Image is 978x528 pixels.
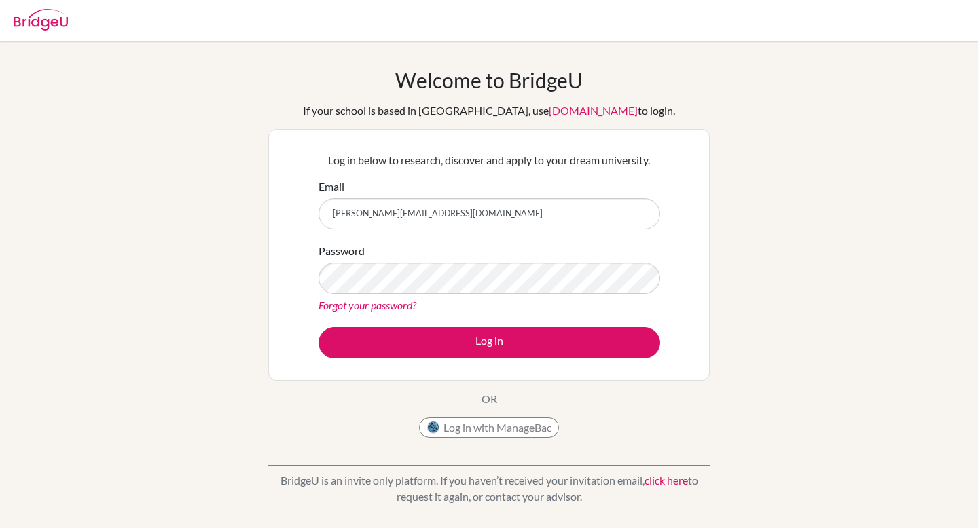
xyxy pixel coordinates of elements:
p: OR [482,391,497,407]
a: click here [645,474,688,487]
a: [DOMAIN_NAME] [549,104,638,117]
p: Log in below to research, discover and apply to your dream university. [319,152,660,168]
p: BridgeU is an invite only platform. If you haven’t received your invitation email, to request it ... [268,472,710,505]
div: If your school is based in [GEOGRAPHIC_DATA], use to login. [303,102,675,119]
h1: Welcome to BridgeU [395,68,583,92]
label: Email [319,178,344,195]
label: Password [319,243,365,259]
button: Log in [319,327,660,358]
a: Forgot your password? [319,299,416,312]
button: Log in with ManageBac [419,417,559,438]
img: Bridge-U [14,9,68,31]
